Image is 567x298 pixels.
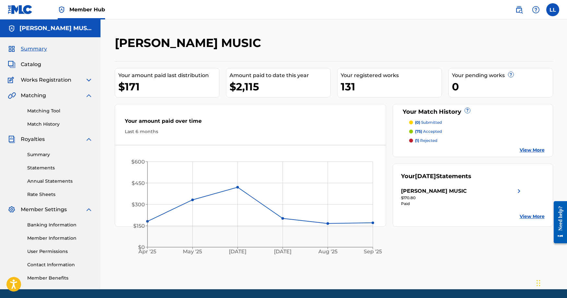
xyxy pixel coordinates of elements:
div: Your pending works [452,72,553,79]
tspan: $0 [138,244,145,250]
img: MLC Logo [8,5,33,14]
div: [PERSON_NAME] MUSIC [401,187,467,195]
span: Member Hub [69,6,105,13]
a: CatalogCatalog [8,61,41,68]
div: Your amount paid over time [125,117,376,128]
tspan: $600 [131,159,145,165]
iframe: Resource Center [549,196,567,249]
div: $2,115 [230,79,330,94]
a: Banking Information [27,222,93,228]
h5: LEONARDO LOPEZ SANTIAGO MUSIC [19,25,93,32]
div: $170.80 [401,195,523,201]
a: (0) submitted [409,120,545,125]
tspan: Sep '25 [364,249,382,255]
span: ? [465,108,470,113]
div: Widget de chat [535,267,567,298]
a: Statements [27,165,93,171]
div: 0 [452,79,553,94]
iframe: Chat Widget [535,267,567,298]
a: Member Information [27,235,93,242]
tspan: $150 [133,223,145,229]
h2: [PERSON_NAME] MUSIC [115,36,264,50]
span: (75) [415,129,422,134]
span: Summary [21,45,47,53]
div: Your amount paid last distribution [118,72,219,79]
div: $171 [118,79,219,94]
a: View More [520,147,545,154]
div: Your registered works [341,72,442,79]
a: [PERSON_NAME] MUSICright chevron icon$170.80Paid [401,187,523,207]
tspan: [DATE] [229,249,246,255]
div: Your Match History [401,108,545,116]
img: help [532,6,540,14]
img: Summary [8,45,16,53]
div: User Menu [546,3,559,16]
a: Public Search [513,3,526,16]
a: SummarySummary [8,45,47,53]
img: Works Registration [8,76,16,84]
a: View More [520,213,545,220]
img: Member Settings [8,206,16,213]
div: 131 [341,79,442,94]
tspan: [DATE] [274,249,291,255]
tspan: $450 [132,180,145,186]
div: Last 6 months [125,128,376,135]
div: Your Statements [401,172,471,181]
span: Royalties [21,135,45,143]
span: ? [508,72,514,77]
img: expand [85,92,93,99]
img: Catalog [8,61,16,68]
a: Match History [27,121,93,128]
img: right chevron icon [515,187,523,195]
div: Help [529,3,542,16]
span: (0) [415,120,420,125]
img: search [515,6,523,14]
a: Contact Information [27,261,93,268]
a: (75) accepted [409,129,545,134]
span: Matching [21,92,46,99]
tspan: Aug '25 [318,249,337,255]
a: Rate Sheets [27,191,93,198]
a: Matching Tool [27,108,93,114]
img: Royalties [8,135,16,143]
a: User Permissions [27,248,93,255]
span: [DATE] [415,173,436,180]
a: Annual Statements [27,178,93,185]
a: Member Benefits [27,275,93,281]
tspan: $300 [132,201,145,208]
img: Accounts [8,25,16,32]
p: submitted [415,120,442,125]
p: accepted [415,129,442,134]
div: Paid [401,201,523,207]
img: Top Rightsholder [58,6,65,14]
img: expand [85,135,93,143]
p: rejected [415,138,437,143]
span: Member Settings [21,206,67,213]
span: (1) [415,138,419,143]
img: Matching [8,92,16,99]
img: expand [85,206,93,213]
a: (1) rejected [409,138,545,143]
img: expand [85,76,93,84]
div: Amount paid to date this year [230,72,330,79]
tspan: May '25 [183,249,202,255]
div: Arrastrar [537,273,540,293]
tspan: Apr '25 [138,249,156,255]
a: Summary [27,151,93,158]
span: Catalog [21,61,41,68]
span: Works Registration [21,76,71,84]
